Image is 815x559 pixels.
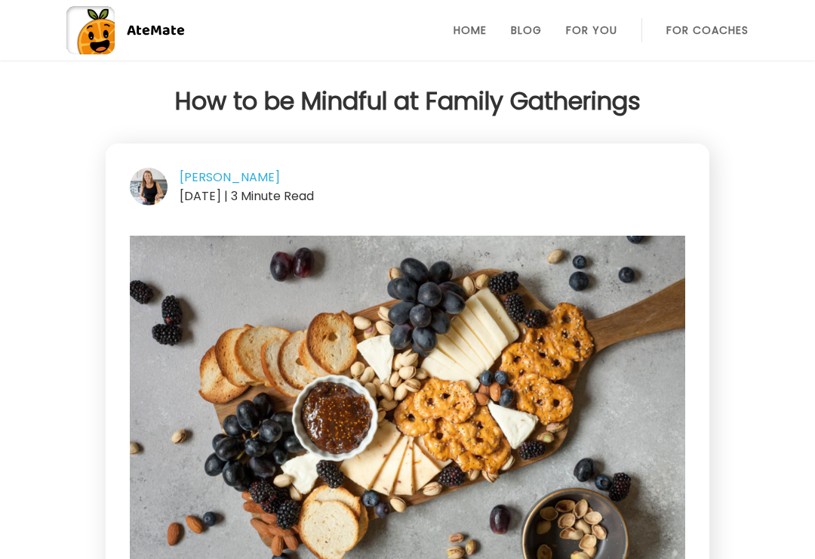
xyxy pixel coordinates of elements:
div: AteMate [115,18,185,42]
h1: How to be Mindful at Family Gatherings [21,83,794,119]
div: [DATE] | 3 Minute Read [130,187,685,205]
a: For You [566,24,617,36]
a: Home [454,24,487,36]
a: For Coaches [666,24,749,36]
a: AteMate [66,6,749,54]
a: [PERSON_NAME] [180,168,280,187]
a: Blog [511,24,542,36]
img: author-Stacy-Yates.jpg [130,168,168,205]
